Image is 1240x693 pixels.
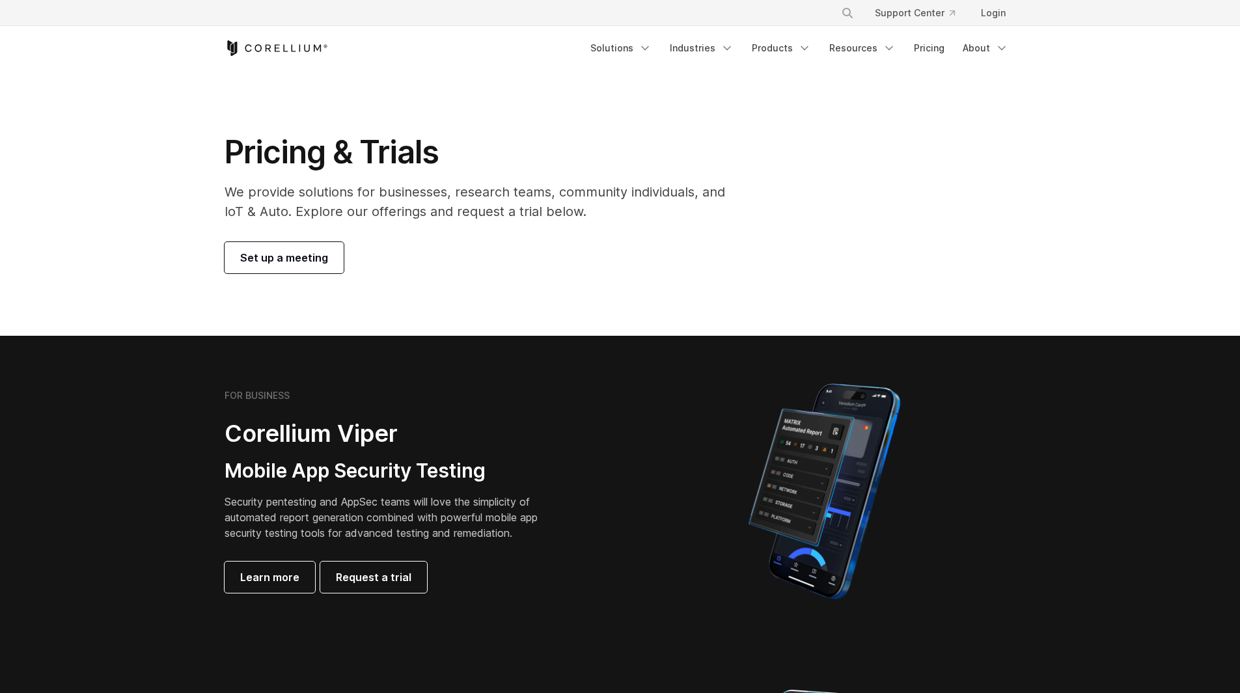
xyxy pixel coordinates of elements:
[821,36,903,60] a: Resources
[971,1,1016,25] a: Login
[225,459,558,483] h3: Mobile App Security Testing
[225,182,743,221] p: We provide solutions for businesses, research teams, community individuals, and IoT & Auto. Explo...
[225,133,743,172] h1: Pricing & Trials
[955,36,1016,60] a: About
[320,562,427,593] a: Request a trial
[726,377,922,605] img: Corellium MATRIX automated report on iPhone showing app vulnerability test results across securit...
[240,250,328,265] span: Set up a meeting
[583,36,659,60] a: Solutions
[225,390,290,401] h6: FOR BUSINESS
[864,1,965,25] a: Support Center
[225,242,344,273] a: Set up a meeting
[225,494,558,541] p: Security pentesting and AppSec teams will love the simplicity of automated report generation comb...
[836,1,859,25] button: Search
[225,419,558,448] h2: Corellium Viper
[906,36,952,60] a: Pricing
[336,569,411,585] span: Request a trial
[225,40,328,56] a: Corellium Home
[240,569,299,585] span: Learn more
[744,36,819,60] a: Products
[662,36,741,60] a: Industries
[225,562,315,593] a: Learn more
[825,1,1016,25] div: Navigation Menu
[583,36,1016,60] div: Navigation Menu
